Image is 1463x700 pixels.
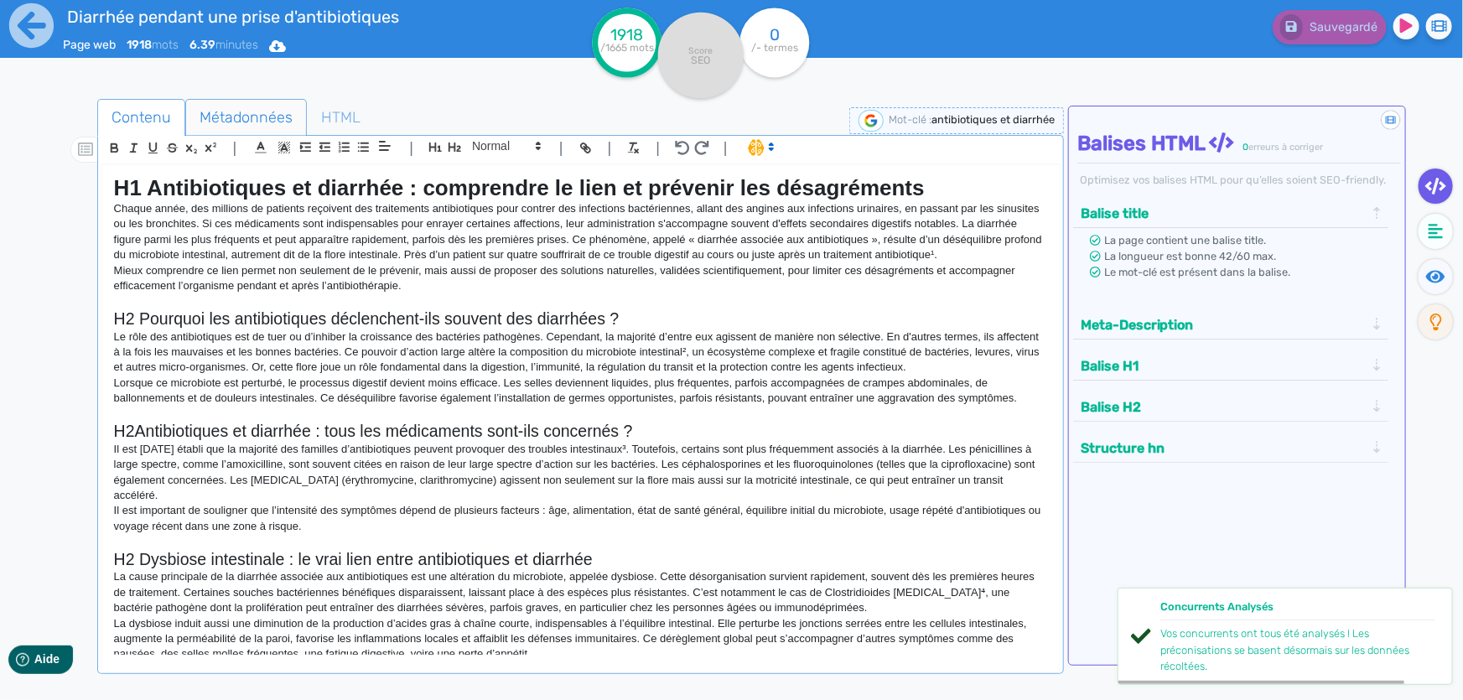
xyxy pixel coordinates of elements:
strong: H1 Antibiotiques et diarrhée : comprendre le lien et prévenir les désagréments [114,175,925,200]
b: 6.39 [189,38,215,52]
div: Vos concurrents ont tous été analysés ! Les préconisations se basent désormais sur les données ré... [1160,625,1435,674]
b: 1918 [127,38,152,52]
span: Sauvegardé [1310,20,1377,34]
tspan: 1918 [610,25,643,44]
button: Balise title [1076,200,1371,227]
tspan: /1665 mots [600,42,654,54]
h2: H2 Dysbiose intestinale : le vrai lien entre antibiotiques et diarrhée [114,550,1047,569]
div: Optimisez vos balises HTML pour qu’elles soient SEO-friendly. [1077,172,1401,188]
span: I.Assistant [740,137,780,158]
span: Page web [63,38,116,52]
span: | [656,137,660,159]
span: | [409,137,413,159]
div: Meta-Description [1076,311,1386,339]
span: erreurs à corriger [1249,142,1324,153]
p: Lorsque ce microbiote est perturbé, le processus digestif devient moins efficace. Les selles devi... [114,376,1047,407]
span: Aligment [373,136,397,156]
tspan: Score [688,45,713,56]
tspan: SEO [691,54,710,66]
p: Il est [DATE] établi que la majorité des familles d’antibiotiques peuvent provoquer des troubles ... [114,442,1047,504]
tspan: 0 [770,25,780,44]
tspan: /- termes [751,42,798,54]
span: antibiotiques et diarrhée [931,113,1055,126]
a: HTML [307,99,375,137]
a: Contenu [97,99,185,137]
button: Balise H2 [1076,393,1371,421]
span: | [724,137,728,159]
span: | [608,137,612,159]
span: Contenu [98,95,184,140]
h4: Balises HTML [1077,132,1401,156]
div: Balise H2 [1076,393,1386,421]
h2: H2 Pourquoi les antibiotiques déclenchent-ils souvent des diarrhées ? [114,309,1047,329]
p: Chaque année, des millions de patients reçoivent des traitements antibiotiques pour contrer des i... [114,201,1047,263]
div: Balise H1 [1076,352,1386,380]
button: Meta-Description [1076,311,1371,339]
div: Structure hn [1076,434,1386,462]
p: Il est important de souligner que l’intensité des symptômes dépend de plusieurs facteurs : âge, a... [114,503,1047,534]
a: Métadonnées [185,99,307,137]
h2: H2Antibiotiques et diarrhée : tous les médicaments sont-ils concernés ? [114,422,1047,441]
button: Sauvegardé [1273,10,1387,44]
img: google-serp-logo.png [859,110,884,132]
p: La cause principale de la diarrhée associée aux antibiotiques est une altération du microbiote, a... [114,569,1047,615]
button: Structure hn [1076,434,1371,462]
span: HTML [308,95,374,140]
span: Mot-clé : [889,113,931,126]
span: Métadonnées [186,95,306,140]
span: minutes [189,38,258,52]
p: La dysbiose induit aussi une diminution de la production d’acides gras à chaîne courte, indispens... [114,616,1047,662]
button: Balise H1 [1076,352,1371,380]
span: | [233,137,237,159]
span: | [559,137,563,159]
div: Concurrents Analysés [1160,599,1435,620]
span: La longueur est bonne 42/60 max. [1105,250,1277,262]
input: title [63,3,502,30]
span: 0 [1243,142,1249,153]
span: mots [127,38,179,52]
div: Balise title [1076,200,1386,227]
p: Mieux comprendre ce lien permet non seulement de le prévenir, mais aussi de proposer des solution... [114,263,1047,294]
span: La page contient une balise title. [1105,234,1267,246]
span: Le mot-clé est présent dans la balise. [1105,266,1291,278]
p: Le rôle des antibiotiques est de tuer ou d’inhiber la croissance des bactéries pathogènes. Cepend... [114,329,1047,376]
